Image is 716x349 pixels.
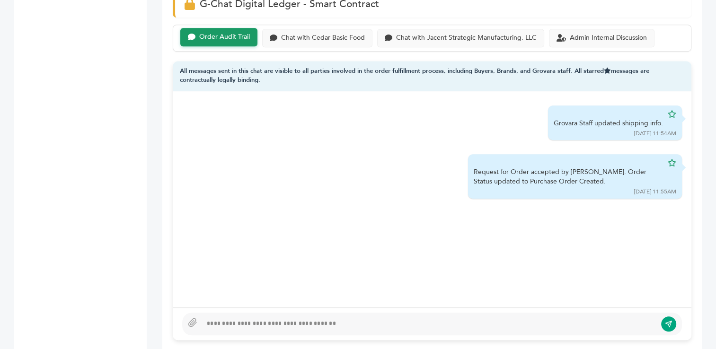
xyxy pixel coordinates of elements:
div: Grovara Staff updated shipping info. [554,119,663,128]
div: Chat with Cedar Basic Food [281,34,365,42]
div: All messages sent in this chat are visible to all parties involved in the order fulfillment proce... [173,61,691,91]
div: Admin Internal Discussion [570,34,647,42]
div: Order Audit Trail [199,33,250,41]
div: Request for Order accepted by [PERSON_NAME]. Order Status updated to Purchase Order Created. [474,167,663,186]
div: Chat with Jacent Strategic Manufacturing, LLC [396,34,537,42]
div: [DATE] 11:54AM [634,130,676,138]
div: [DATE] 11:55AM [634,188,676,196]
